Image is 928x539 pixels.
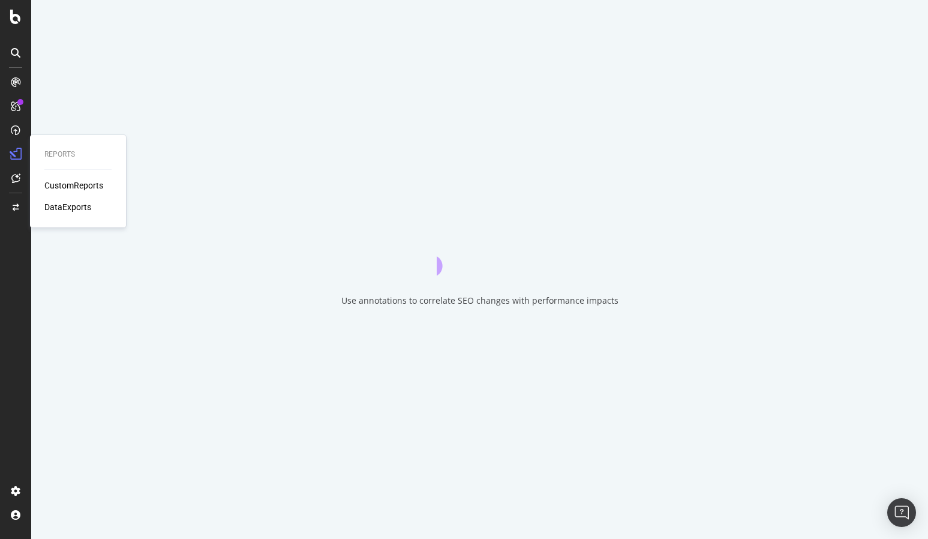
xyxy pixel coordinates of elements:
[437,232,523,276] div: animation
[44,149,112,160] div: Reports
[44,179,103,191] a: CustomReports
[341,295,618,307] div: Use annotations to correlate SEO changes with performance impacts
[887,498,916,527] div: Open Intercom Messenger
[44,201,91,213] a: DataExports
